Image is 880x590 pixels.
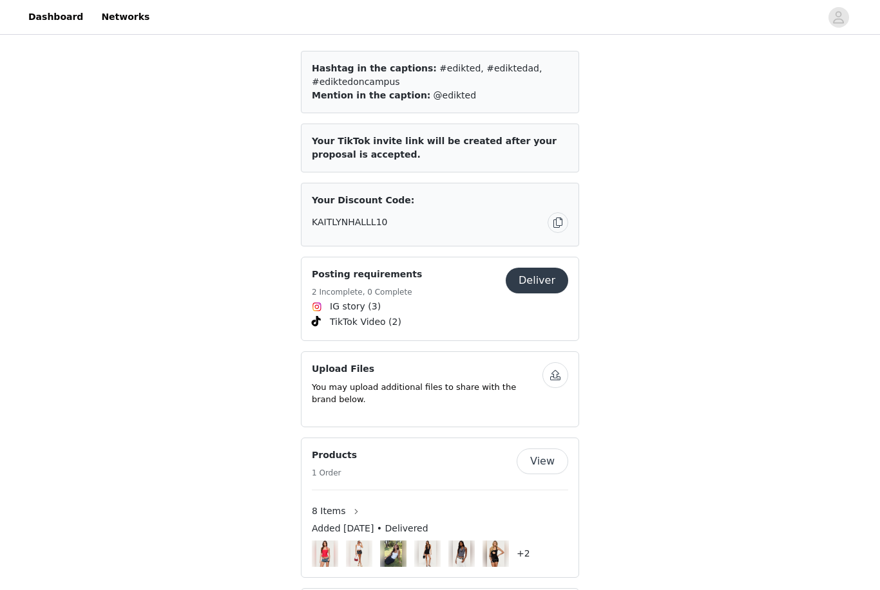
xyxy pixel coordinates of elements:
span: @edikted [434,90,477,100]
button: View [517,448,568,474]
button: Deliver [506,268,568,293]
span: Added [DATE] • Delivered [312,522,428,535]
img: Image Background Blur [414,537,441,570]
a: Dashboard [21,3,91,32]
img: Dara Halter Top [316,540,334,567]
img: Image Background Blur [312,537,338,570]
img: Image Background Blur [448,537,475,570]
span: Hashtag in the captions: [312,63,437,73]
div: Posting requirements [301,257,579,341]
h4: Upload Files [312,362,542,376]
span: KAITLYNHALLL10 [312,216,387,229]
a: Networks [93,3,157,32]
img: Instagram Icon [312,302,322,312]
span: Your TikTok invite link will be created after your proposal is accepted. [312,136,557,160]
span: #edikted, #ediktedad, #ediktedoncampus [312,63,542,87]
img: Image Background Blur [346,537,372,570]
h5: 2 Incomplete, 0 Complete [312,286,422,298]
img: Noreen Polka Dot Mini Skort [350,540,368,567]
h4: +2 [517,547,530,560]
span: TikTok Video (2) [330,315,401,329]
img: Marcella Wide Strap Mesh Corset [385,540,402,567]
span: Mention in the caption: [312,90,430,100]
span: IG story (3) [330,300,381,313]
span: Your Discount Code: [312,194,414,207]
img: Dex Buckle Cowl Neck Mini Dress [419,540,436,567]
img: Image Background Blur [483,537,509,570]
div: avatar [832,7,845,28]
img: Striped Cowl Neck Halter Top [453,540,470,567]
div: Products [301,438,579,578]
h4: Posting requirements [312,268,422,281]
p: You may upload additional files to share with the brand below. [312,381,542,406]
img: Issey Layered Bra Cowl Neck Top [487,540,504,567]
h4: Products [312,448,357,462]
h5: 1 Order [312,467,357,479]
img: Image Background Blur [380,537,407,570]
span: 8 Items [312,504,346,518]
